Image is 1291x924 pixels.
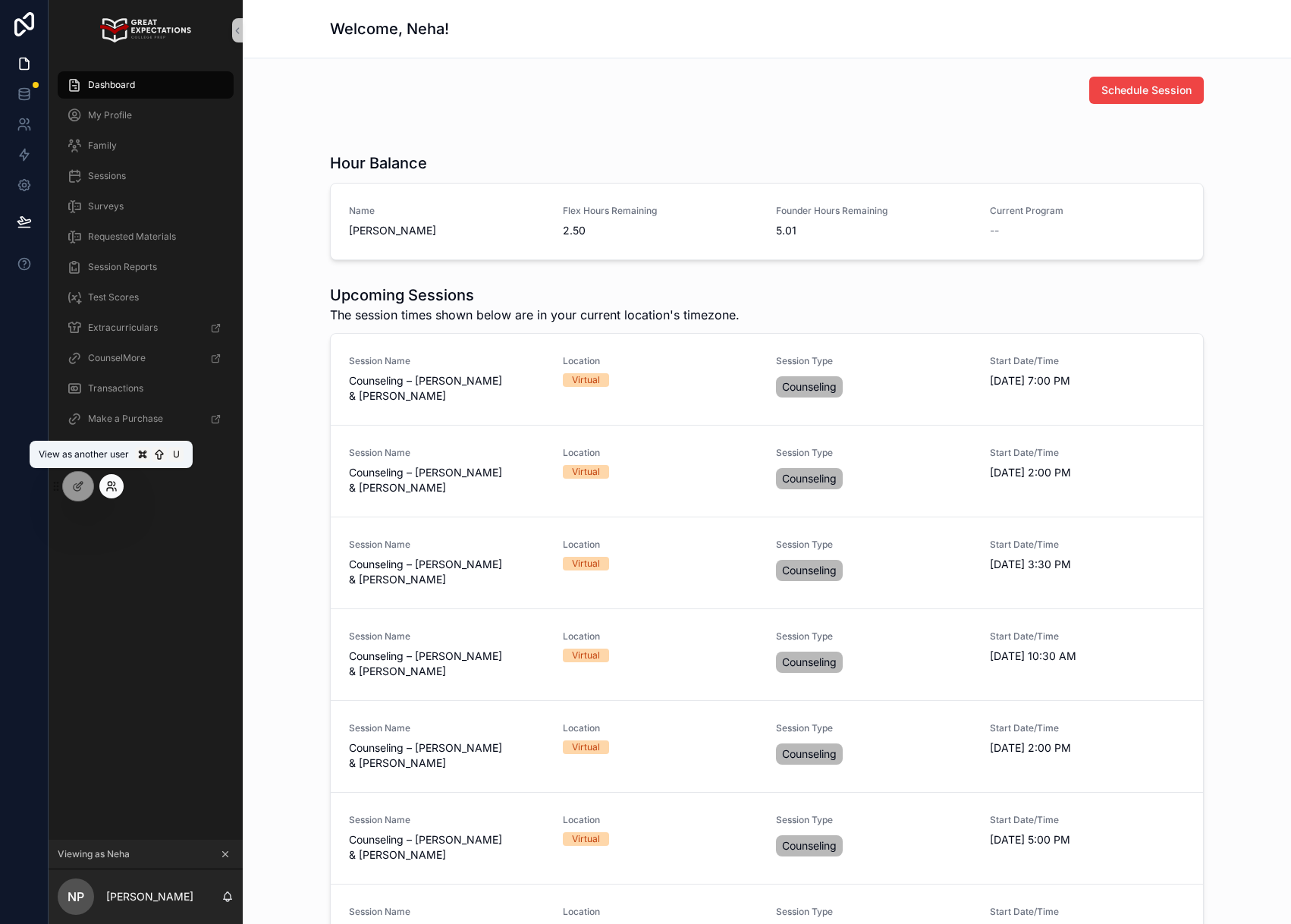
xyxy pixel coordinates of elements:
[990,649,1186,664] span: [DATE] 10:30 AM
[349,630,545,643] span: Session Name
[990,539,1186,551] span: Start Date/Time
[88,200,124,212] span: Surveys
[572,649,600,662] div: Virtual
[58,102,234,129] a: My Profile
[990,722,1186,734] span: Start Date/Time
[990,814,1186,826] span: Start Date/Time
[563,355,759,367] span: Location
[330,18,449,39] h1: Welcome, Neha!
[349,447,545,459] span: Session Name
[58,375,234,402] a: Transactions
[572,465,600,479] div: Virtual
[58,193,234,220] a: Surveys
[349,832,545,863] span: Counseling – [PERSON_NAME] & [PERSON_NAME]
[782,838,837,853] span: Counseling
[990,205,1186,217] span: Current Program
[58,314,234,341] a: Extracurriculars
[88,109,132,121] span: My Profile
[563,630,759,643] span: Location
[776,906,972,918] span: Session Type
[990,630,1186,643] span: Start Date/Time
[88,261,157,273] span: Session Reports
[563,906,759,918] span: Location
[776,223,972,238] span: 5.01
[330,306,740,324] span: The session times shown below are in your current location's timezone.
[349,740,545,771] span: Counseling – [PERSON_NAME] & [PERSON_NAME]
[88,291,139,303] span: Test Scores
[572,373,600,387] div: Virtual
[58,71,234,99] a: Dashboard
[88,413,163,425] span: Make a Purchase
[776,205,972,217] span: Founder Hours Remaining
[776,447,972,459] span: Session Type
[58,284,234,311] a: Test Scores
[776,722,972,734] span: Session Type
[990,832,1186,847] span: [DATE] 5:00 PM
[349,223,545,238] span: [PERSON_NAME]
[58,132,234,159] a: Family
[349,205,545,217] span: Name
[776,355,972,367] span: Session Type
[782,379,837,394] span: Counseling
[563,814,759,826] span: Location
[563,539,759,551] span: Location
[782,746,837,762] span: Counseling
[349,906,545,918] span: Session Name
[349,539,545,551] span: Session Name
[88,382,143,394] span: Transactions
[106,889,193,904] p: [PERSON_NAME]
[782,563,837,578] span: Counseling
[572,832,600,846] div: Virtual
[39,448,129,460] span: View as another user
[100,18,190,42] img: App logo
[990,557,1186,572] span: [DATE] 3:30 PM
[58,405,234,432] a: Make a Purchase
[68,888,84,906] span: NP
[776,814,972,826] span: Session Type
[572,740,600,754] div: Virtual
[349,465,545,495] span: Counseling – [PERSON_NAME] & [PERSON_NAME]
[776,539,972,551] span: Session Type
[990,906,1186,918] span: Start Date/Time
[170,448,182,460] span: U
[349,373,545,404] span: Counseling – [PERSON_NAME] & [PERSON_NAME]
[349,722,545,734] span: Session Name
[88,322,158,334] span: Extracurriculars
[349,557,545,587] span: Counseling – [PERSON_NAME] & [PERSON_NAME]
[330,152,427,174] h1: Hour Balance
[563,447,759,459] span: Location
[782,655,837,670] span: Counseling
[563,722,759,734] span: Location
[1101,83,1192,98] span: Schedule Session
[782,471,837,486] span: Counseling
[330,284,740,306] h1: Upcoming Sessions
[349,355,545,367] span: Session Name
[990,355,1186,367] span: Start Date/Time
[58,223,234,250] a: Requested Materials
[88,79,135,91] span: Dashboard
[563,205,759,217] span: Flex Hours Remaining
[563,223,759,238] span: 2.50
[990,373,1186,388] span: [DATE] 7:00 PM
[572,557,600,570] div: Virtual
[776,630,972,643] span: Session Type
[58,344,234,372] a: CounselMore
[58,848,130,860] span: Viewing as Neha
[88,352,146,364] span: CounselMore
[88,231,176,243] span: Requested Materials
[58,253,234,281] a: Session Reports
[349,649,545,679] span: Counseling – [PERSON_NAME] & [PERSON_NAME]
[990,447,1186,459] span: Start Date/Time
[88,140,117,152] span: Family
[990,740,1186,756] span: [DATE] 2:00 PM
[58,162,234,190] a: Sessions
[49,61,243,452] div: scrollable content
[88,170,126,182] span: Sessions
[990,223,999,238] span: --
[349,814,545,826] span: Session Name
[1089,77,1204,104] button: Schedule Session
[990,465,1186,480] span: [DATE] 2:00 PM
